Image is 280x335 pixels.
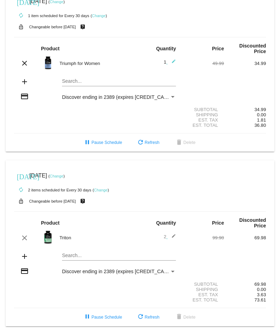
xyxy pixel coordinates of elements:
[20,267,29,275] mat-icon: credit_card
[239,217,266,228] strong: Discounted Price
[136,315,159,320] span: Refresh
[131,136,165,149] button: Refresh
[136,139,145,147] mat-icon: refresh
[92,14,105,18] a: Change
[254,297,266,303] span: 73.61
[94,188,108,192] a: Change
[182,112,224,117] div: Shipping
[17,197,25,206] mat-icon: lock_open
[168,59,176,67] mat-icon: edit
[175,139,183,147] mat-icon: delete
[83,315,122,320] span: Pause Schedule
[41,46,60,51] strong: Product
[182,61,224,66] div: 49.99
[77,311,128,323] button: Pause Schedule
[83,313,91,321] mat-icon: pause
[239,43,266,54] strong: Discounted Price
[41,220,60,226] strong: Product
[17,172,25,180] mat-icon: [DATE]
[91,14,107,18] small: ( )
[175,140,196,145] span: Delete
[224,107,266,112] div: 34.99
[168,234,176,242] mat-icon: edit
[169,136,201,149] button: Delete
[254,123,266,128] span: 36.80
[62,94,189,100] span: Discover ending in 2389 (expires [CREDIT_CARD_DATA])
[175,313,183,321] mat-icon: delete
[62,94,176,100] mat-select: Payment Method
[156,46,176,51] strong: Quantity
[93,188,109,192] small: ( )
[41,56,55,70] img: updated-4.8-triumph-female.png
[257,287,266,292] span: 0.00
[77,136,128,149] button: Pause Schedule
[50,174,63,178] a: Change
[156,220,176,226] strong: Quantity
[56,235,140,240] div: Triton
[182,235,224,240] div: 99.98
[62,269,176,274] mat-select: Payment Method
[17,186,25,194] mat-icon: autorenew
[56,61,140,66] div: Triumph for Women
[14,14,89,18] small: 1 item scheduled for Every 30 days
[164,59,176,65] span: 1
[182,287,224,292] div: Shipping
[17,12,25,20] mat-icon: autorenew
[169,311,201,323] button: Delete
[29,25,76,29] small: Changeable before [DATE]
[48,174,65,178] small: ( )
[257,112,266,117] span: 0.00
[14,188,91,192] small: 2 items scheduled for Every 30 days
[164,234,176,239] span: 2
[83,139,91,147] mat-icon: pause
[62,253,176,258] input: Search...
[257,292,266,297] span: 3.63
[20,78,29,86] mat-icon: add
[20,234,29,242] mat-icon: clear
[131,311,165,323] button: Refresh
[175,315,196,320] span: Delete
[83,140,122,145] span: Pause Schedule
[182,107,224,112] div: Subtotal
[224,282,266,287] div: 69.98
[182,292,224,297] div: Est. Tax
[20,92,29,101] mat-icon: credit_card
[20,252,29,261] mat-icon: add
[182,123,224,128] div: Est. Total
[62,269,189,274] span: Discover ending in 2389 (expires [CREDIT_CARD_DATA])
[78,22,87,31] mat-icon: live_help
[136,140,159,145] span: Refresh
[20,59,29,67] mat-icon: clear
[41,230,55,244] img: Image-1-Carousel-Triton-Transp.png
[29,199,76,203] small: Changeable before [DATE]
[212,220,224,226] strong: Price
[224,61,266,66] div: 34.99
[17,22,25,31] mat-icon: lock_open
[136,313,145,321] mat-icon: refresh
[78,197,87,206] mat-icon: live_help
[212,46,224,51] strong: Price
[257,117,266,123] span: 1.81
[224,235,266,240] div: 69.98
[182,297,224,303] div: Est. Total
[62,79,176,84] input: Search...
[182,282,224,287] div: Subtotal
[182,117,224,123] div: Est. Tax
